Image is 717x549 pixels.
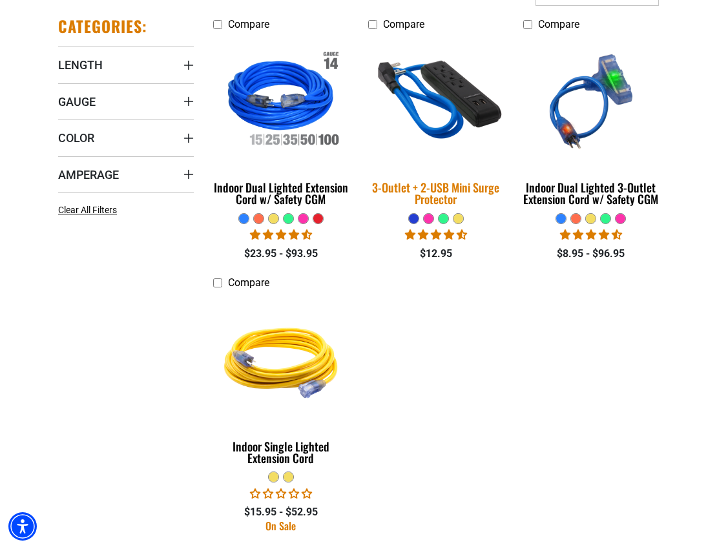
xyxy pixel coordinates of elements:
[538,18,579,30] span: Compare
[213,296,349,471] a: Yellow Indoor Single Lighted Extension Cord
[58,167,119,182] span: Amperage
[405,229,467,241] span: 4.36 stars
[358,32,514,171] img: blue
[58,16,147,36] h2: Categories:
[58,57,103,72] span: Length
[228,18,269,30] span: Compare
[58,205,117,215] span: Clear All Filters
[58,156,194,192] summary: Amperage
[213,504,349,520] div: $15.95 - $52.95
[213,37,349,212] a: Indoor Dual Lighted Extension Cord w/ Safety CGM Indoor Dual Lighted Extension Cord w/ Safety CGM
[521,39,661,164] img: blue
[58,119,194,156] summary: Color
[560,229,622,241] span: 4.33 stars
[211,297,351,422] img: Yellow
[58,203,122,217] a: Clear All Filters
[250,229,312,241] span: 4.40 stars
[368,246,504,262] div: $12.95
[368,181,504,205] div: 3-Outlet + 2-USB Mini Surge Protector
[58,83,194,119] summary: Gauge
[228,276,269,289] span: Compare
[8,512,37,541] div: Accessibility Menu
[213,246,349,262] div: $23.95 - $93.95
[58,94,96,109] span: Gauge
[213,521,349,531] div: On Sale
[213,181,349,205] div: Indoor Dual Lighted Extension Cord w/ Safety CGM
[58,47,194,83] summary: Length
[523,37,659,212] a: blue Indoor Dual Lighted 3-Outlet Extension Cord w/ Safety CGM
[58,130,94,145] span: Color
[213,440,349,464] div: Indoor Single Lighted Extension Cord
[250,488,312,500] span: 0.00 stars
[523,181,659,205] div: Indoor Dual Lighted 3-Outlet Extension Cord w/ Safety CGM
[211,39,351,164] img: Indoor Dual Lighted Extension Cord w/ Safety CGM
[383,18,424,30] span: Compare
[523,246,659,262] div: $8.95 - $96.95
[368,37,504,212] a: blue 3-Outlet + 2-USB Mini Surge Protector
